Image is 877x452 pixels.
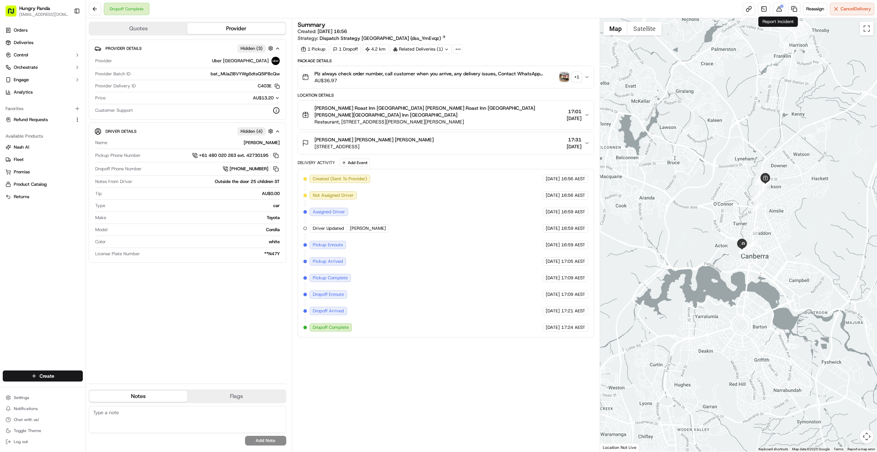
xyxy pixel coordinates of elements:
span: Toggle Theme [14,428,41,433]
button: Refund Requests [3,114,83,125]
span: AU$36.97 [314,77,557,84]
span: 17:01 [567,108,581,115]
button: Show satellite imagery [628,22,662,35]
button: Control [3,50,83,61]
span: Dropoff Enroute [313,291,344,298]
span: 17:31 [567,136,581,143]
span: Assigned Driver [313,209,345,215]
div: 1 [751,193,760,202]
span: 16:56 AEST [561,192,585,198]
span: [STREET_ADDRESS] [314,143,434,150]
button: Plz always check order number, call customer when you arrive, any delivery issues, Contact WhatsA... [298,66,594,88]
span: Control [14,52,28,58]
span: Cancel Delivery [841,6,871,12]
span: Notes From Driver [95,179,132,185]
button: Map camera controls [860,430,874,443]
button: Hungry Panda[EMAIL_ADDRESS][DOMAIN_NAME] [3,3,71,19]
span: Make [95,215,106,221]
span: Engage [14,77,29,83]
span: 16:56 AEST [561,176,585,182]
button: Nash AI [3,142,83,153]
button: Chat with us! [3,415,83,424]
a: Terms (opens in new tab) [834,447,843,451]
div: Related Deliveries (1) [390,44,452,54]
span: [EMAIL_ADDRESS][DOMAIN_NAME] [19,12,68,17]
div: Favorites [3,103,83,114]
button: Orchestrate [3,62,83,73]
span: 16:59 AEST [561,209,585,215]
span: Hidden ( 4 ) [241,128,263,134]
span: Hidden ( 3 ) [241,45,263,52]
span: Created: [298,28,347,35]
button: Create [3,370,83,381]
span: [DATE] [546,225,560,232]
div: Strategy: [298,35,446,42]
img: uber-new-logo.jpeg [271,57,280,65]
button: Show street map [603,22,628,35]
a: Product Catalog [5,181,80,187]
div: Corolla [110,227,280,233]
button: Product Catalog [3,179,83,190]
span: Reassign [806,6,824,12]
span: Model [95,227,108,233]
div: Delivery Activity [298,160,335,165]
span: Refund Requests [14,117,48,123]
button: Notifications [3,404,83,413]
span: License Plate Number [95,251,140,257]
span: [DATE] 16:56 [318,28,347,34]
button: Hidden (3) [237,44,275,53]
span: [DATE] [546,324,560,331]
div: Package Details [298,58,595,64]
span: Orders [14,27,27,33]
button: Quotes [89,23,187,34]
img: Google [602,443,624,452]
button: Hungry Panda [19,5,50,12]
span: Restaurant, [STREET_ADDRESS][PERSON_NAME][PERSON_NAME] [314,118,564,125]
span: Provider Delivery ID [95,83,136,89]
span: [DATE] [546,291,560,298]
span: [DATE] [567,115,581,122]
button: Engage [3,74,83,85]
span: +61 480 020 263 ext. 42730195 [199,152,268,159]
div: + 1 [572,72,581,82]
span: Pickup Arrived [313,258,343,265]
span: Provider Details [106,46,142,51]
img: photo_proof_of_pickup image [559,72,569,82]
span: Log out [14,439,28,444]
div: 4.2 km [362,44,389,54]
span: Dispatch Strategy [GEOGRAPHIC_DATA] (dss_YmEvqz) [320,35,441,42]
div: Outside the door 25 children ST [135,179,280,185]
div: Report Incident [758,17,798,27]
button: +61 480 020 263 ext. 42730195 [192,152,280,159]
span: Orchestrate [14,64,38,71]
button: photo_proof_of_pickup image+1 [559,72,581,82]
div: Location Not Live [600,443,640,452]
span: Dropoff Complete [313,324,349,331]
span: Plz always check order number, call customer when you arrive, any delivery issues, Contact WhatsA... [314,70,557,77]
button: Flags [187,391,285,402]
span: Settings [14,395,29,400]
button: Fleet [3,154,83,165]
button: Notes [89,391,187,402]
button: [PERSON_NAME] [PERSON_NAME] [PERSON_NAME][STREET_ADDRESS]17:31[DATE] [298,132,594,154]
span: Provider [95,58,112,64]
span: Price [95,95,106,101]
div: 1 Dropoff [330,44,361,54]
a: Analytics [3,87,83,98]
span: Driver Details [106,129,136,134]
div: AU$0.00 [104,191,280,197]
div: [PERSON_NAME] [110,140,280,146]
span: Dropoff Phone Number [95,166,142,172]
span: Notifications [14,406,38,411]
span: 16:59 AEST [561,225,585,232]
span: [PERSON_NAME] [PERSON_NAME] [PERSON_NAME] [314,136,434,143]
span: [DATE] [546,242,560,248]
button: Hidden (4) [237,127,275,136]
span: Pickup Complete [313,275,348,281]
a: Fleet [5,157,80,163]
div: 10 [748,240,757,249]
h3: Summary [298,22,325,28]
a: [PHONE_NUMBER] [223,165,280,173]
